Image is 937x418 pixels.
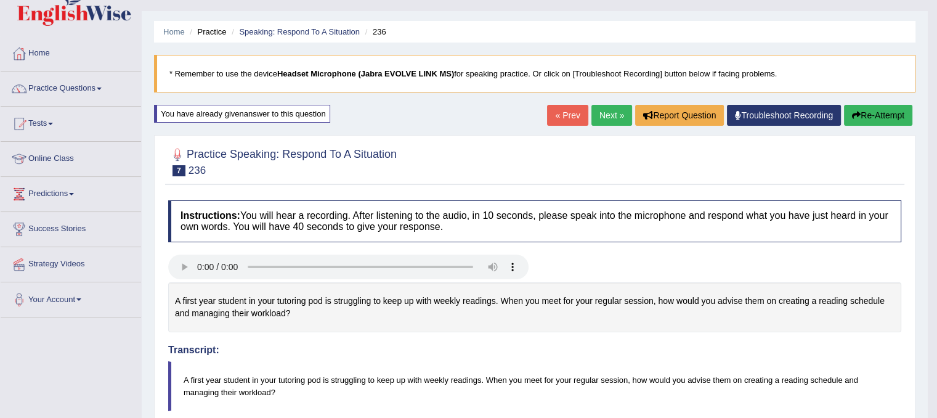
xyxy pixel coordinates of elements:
[635,105,724,126] button: Report Question
[277,69,454,78] b: Headset Microphone (Jabra EVOLVE LINK MS)
[1,212,141,243] a: Success Stories
[1,107,141,137] a: Tests
[239,27,360,36] a: Speaking: Respond To A Situation
[1,142,141,173] a: Online Class
[189,165,206,176] small: 236
[362,26,386,38] li: 236
[187,26,226,38] li: Practice
[168,282,901,332] div: A first year student in your tutoring pod is struggling to keep up with weekly readings. When you...
[168,200,901,242] h4: You will hear a recording. After listening to the audio, in 10 seconds, please speak into the mic...
[181,210,240,221] b: Instructions:
[168,145,397,176] h2: Practice Speaking: Respond To A Situation
[172,165,185,176] span: 7
[547,105,588,126] a: « Prev
[163,27,185,36] a: Home
[168,361,901,411] blockquote: A first year student in your tutoring pod is struggling to keep up with weekly readings. When you...
[591,105,632,126] a: Next »
[727,105,841,126] a: Troubleshoot Recording
[844,105,912,126] button: Re-Attempt
[1,36,141,67] a: Home
[1,72,141,102] a: Practice Questions
[1,247,141,278] a: Strategy Videos
[1,282,141,313] a: Your Account
[1,177,141,208] a: Predictions
[154,55,915,92] blockquote: * Remember to use the device for speaking practice. Or click on [Troubleshoot Recording] button b...
[154,105,330,123] div: You have already given answer to this question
